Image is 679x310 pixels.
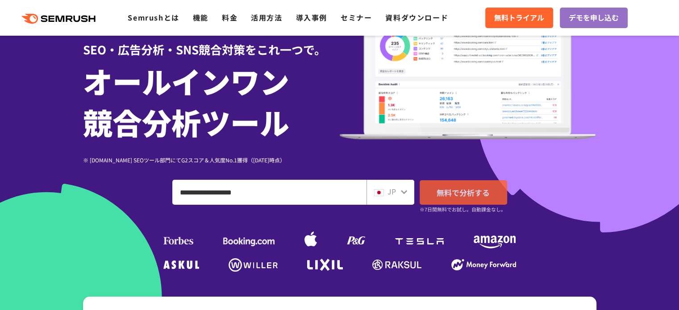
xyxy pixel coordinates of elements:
[222,12,237,23] a: 料金
[83,60,340,142] h1: オールインワン 競合分析ツール
[296,12,327,23] a: 導入事例
[494,12,544,24] span: 無料トライアル
[83,156,340,164] div: ※ [DOMAIN_NAME] SEOツール部門にてG2スコア＆人気度No.1獲得（[DATE]時点）
[83,27,340,58] div: SEO・広告分析・SNS競合対策をこれ一つで。
[420,180,507,205] a: 無料で分析する
[385,12,448,23] a: 資料ダウンロード
[387,186,396,197] span: JP
[437,187,490,198] span: 無料で分析する
[420,205,506,214] small: ※7日間無料でお試し。自動課金なし。
[251,12,282,23] a: 活用方法
[193,12,208,23] a: 機能
[128,12,179,23] a: Semrushとは
[173,180,366,204] input: ドメイン、キーワードまたはURLを入力してください
[341,12,372,23] a: セミナー
[560,8,628,28] a: デモを申し込む
[485,8,553,28] a: 無料トライアル
[569,12,619,24] span: デモを申し込む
